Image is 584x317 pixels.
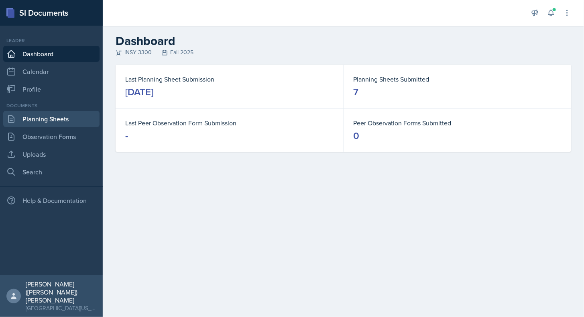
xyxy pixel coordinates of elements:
a: Planning Sheets [3,111,100,127]
div: Leader [3,37,100,44]
div: INSY 3300 Fall 2025 [116,48,571,57]
div: 7 [354,86,359,98]
div: 0 [354,129,360,142]
a: Search [3,164,100,180]
a: Uploads [3,146,100,162]
a: Profile [3,81,100,97]
div: [DATE] [125,86,153,98]
dt: Peer Observation Forms Submitted [354,118,562,128]
div: Documents [3,102,100,109]
div: - [125,129,128,142]
h2: Dashboard [116,34,571,48]
div: [PERSON_NAME] ([PERSON_NAME]) [PERSON_NAME] [26,280,96,304]
a: Dashboard [3,46,100,62]
a: Calendar [3,63,100,80]
a: Observation Forms [3,129,100,145]
dt: Last Peer Observation Form Submission [125,118,334,128]
dt: Last Planning Sheet Submission [125,74,334,84]
div: [GEOGRAPHIC_DATA][US_STATE] [26,304,96,312]
dt: Planning Sheets Submitted [354,74,562,84]
div: Help & Documentation [3,192,100,209]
